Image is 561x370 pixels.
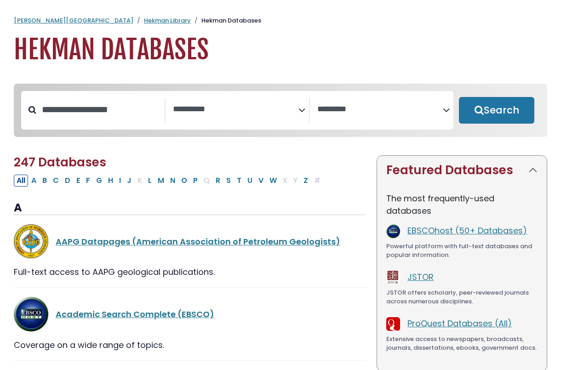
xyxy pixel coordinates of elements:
button: Filter Results L [145,175,155,187]
h1: Hekman Databases [14,34,547,65]
nav: Search filters [14,84,547,137]
button: Filter Results M [155,175,167,187]
button: Submit for Search Results [459,97,534,124]
div: JSTOR offers scholarly, peer-reviewed journals across numerous disciplines. [386,288,538,306]
button: Filter Results E [74,175,83,187]
button: Filter Results T [234,175,244,187]
button: All [14,175,28,187]
a: AAPG Datapages (American Association of Petroleum Geologists) [56,236,340,247]
div: Powerful platform with full-text databases and popular information. [386,242,538,260]
button: Filter Results P [190,175,200,187]
a: Academic Search Complete (EBSCO) [56,308,214,320]
button: Filter Results D [62,175,73,187]
span: 247 Databases [14,154,106,171]
button: Filter Results J [124,175,134,187]
div: Alpha-list to filter by first letter of database name [14,174,324,186]
button: Filter Results U [245,175,255,187]
button: Filter Results C [50,175,62,187]
button: Featured Databases [377,156,547,185]
button: Filter Results G [93,175,105,187]
div: Full-text access to AAPG geological publications. [14,266,366,278]
button: Filter Results S [223,175,234,187]
button: Filter Results R [213,175,223,187]
a: [PERSON_NAME][GEOGRAPHIC_DATA] [14,16,133,25]
textarea: Search [317,105,443,114]
li: Hekman Databases [191,16,261,25]
button: Filter Results N [167,175,178,187]
button: Filter Results Z [301,175,311,187]
a: JSTOR [407,271,434,283]
h3: A [14,201,366,215]
button: Filter Results V [256,175,266,187]
p: The most frequently-used databases [386,192,538,217]
button: Filter Results F [83,175,93,187]
button: Filter Results B [40,175,50,187]
div: Coverage on a wide range of topics. [14,339,366,351]
a: Hekman Library [144,16,191,25]
input: Search database by title or keyword [36,102,165,117]
a: Back to Top [526,159,559,176]
button: Filter Results O [178,175,190,187]
button: Filter Results W [267,175,280,187]
button: Filter Results H [105,175,116,187]
a: ProQuest Databases (All) [407,318,512,329]
textarea: Search [173,105,298,114]
nav: breadcrumb [14,16,547,25]
a: EBSCOhost (50+ Databases) [407,225,527,236]
button: Filter Results A [29,175,39,187]
div: Extensive access to newspapers, broadcasts, journals, dissertations, ebooks, government docs. [386,335,538,353]
button: Filter Results I [116,175,124,187]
